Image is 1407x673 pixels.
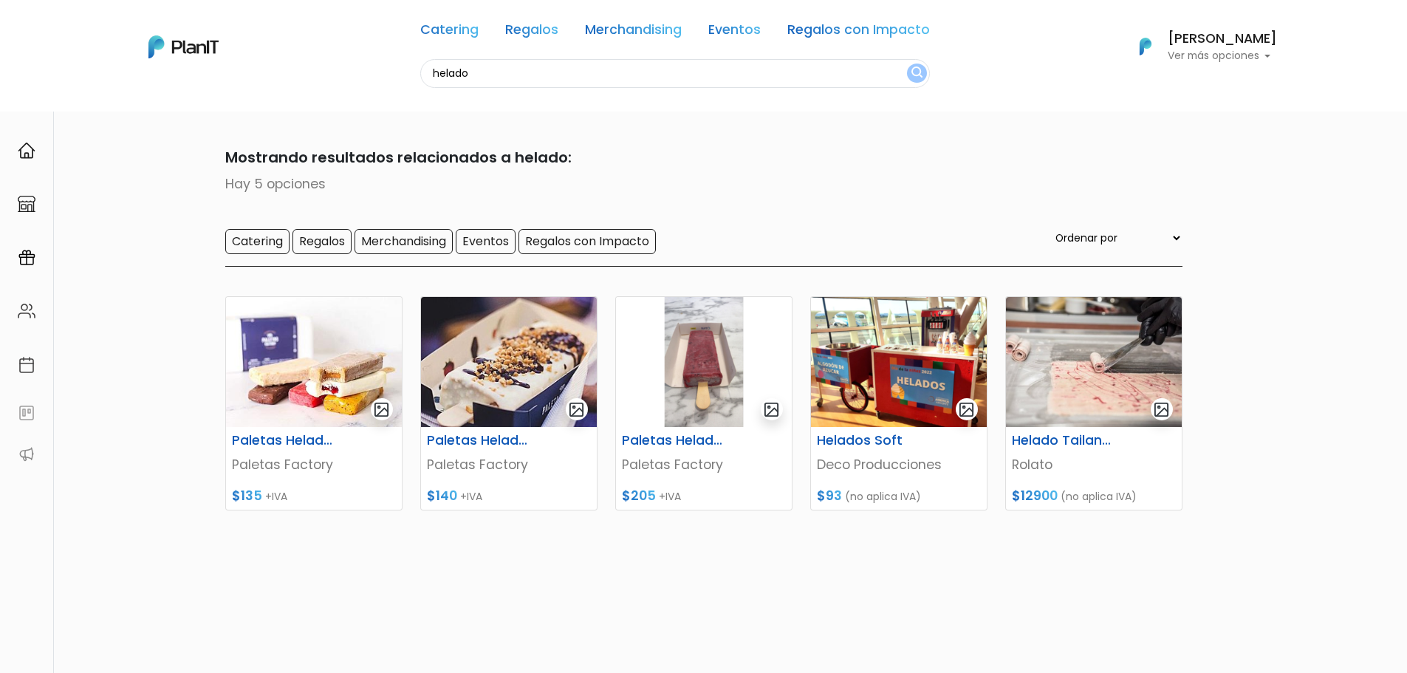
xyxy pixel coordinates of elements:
[845,489,921,504] span: (no aplica IVA)
[1168,33,1277,46] h6: [PERSON_NAME]
[1129,30,1162,63] img: PlanIt Logo
[518,229,656,254] input: Regalos con Impacto
[292,229,352,254] input: Regalos
[708,24,761,41] a: Eventos
[420,59,930,88] input: Buscá regalos, desayunos, y más
[18,445,35,463] img: partners-52edf745621dab592f3b2c58e3bca9d71375a7ef29c3b500c9f145b62cc070d4.svg
[585,24,682,41] a: Merchandising
[373,401,390,418] img: gallery-light
[427,487,457,505] span: $140
[505,24,558,41] a: Regalos
[763,401,780,418] img: gallery-light
[225,174,1182,194] p: Hay 5 opciones
[18,195,35,213] img: marketplace-4ceaa7011d94191e9ded77b95e3339b90024bf715f7c57f8cf31f2d8c509eaba.svg
[1005,296,1182,510] a: gallery-light Helado Tailandés Rolato $12900 (no aplica IVA)
[18,142,35,160] img: home-e721727adea9d79c4d83392d1f703f7f8bce08238fde08b1acbfd93340b81755.svg
[1003,433,1124,448] h6: Helado Tailandés
[427,455,591,474] p: Paletas Factory
[18,356,35,374] img: calendar-87d922413cdce8b2cf7b7f5f62616a5cf9e4887200fb71536465627b3292af00.svg
[223,433,344,448] h6: Paletas Heladas Simple
[1120,27,1277,66] button: PlanIt Logo [PERSON_NAME] Ver más opciones
[787,24,930,41] a: Regalos con Impacto
[911,66,922,81] img: search_button-432b6d5273f82d61273b3651a40e1bd1b912527efae98b1b7a1b2c0702e16a8d.svg
[1012,455,1176,474] p: Rolato
[613,433,734,448] h6: Paletas Heladas personalizadas
[1153,401,1170,418] img: gallery-light
[148,35,219,58] img: PlanIt Logo
[232,455,396,474] p: Paletas Factory
[810,296,987,510] a: gallery-light Helados Soft Deco Producciones $93 (no aplica IVA)
[420,296,598,510] a: gallery-light Paletas Heladas con Topping Paletas Factory $140 +IVA
[225,229,290,254] input: Catering
[225,146,1182,168] p: Mostrando resultados relacionados a helado:
[622,455,786,474] p: Paletas Factory
[616,297,792,427] img: thumb_Dise%C3%B1o_sin_t%C3%ADtulo_-_2024-11-28T154437.148.png
[18,302,35,320] img: people-662611757002400ad9ed0e3c099ab2801c6687ba6c219adb57efc949bc21e19d.svg
[226,297,402,427] img: thumb_WhatsApp_Image_2021-10-12_at_12.53.59_PM.jpeg
[659,489,681,504] span: +IVA
[808,433,929,448] h6: Helados Soft
[355,229,453,254] input: Merchandising
[568,401,585,418] img: gallery-light
[265,489,287,504] span: +IVA
[1168,51,1277,61] p: Ver más opciones
[18,404,35,422] img: feedback-78b5a0c8f98aac82b08bfc38622c3050aee476f2c9584af64705fc4e61158814.svg
[1061,489,1137,504] span: (no aplica IVA)
[18,249,35,267] img: campaigns-02234683943229c281be62815700db0a1741e53638e28bf9629b52c665b00959.svg
[418,433,539,448] h6: Paletas Heladas con Topping
[817,455,981,474] p: Deco Producciones
[1006,297,1182,427] img: thumb_WhatsApp_Image_2023-01-24_at_17.20.26.jpeg
[460,489,482,504] span: +IVA
[817,487,842,505] span: $93
[420,24,479,41] a: Catering
[811,297,987,427] img: thumb_Deco_helados.png
[1012,487,1058,505] span: $12900
[615,296,792,510] a: gallery-light Paletas Heladas personalizadas Paletas Factory $205 +IVA
[225,296,403,510] a: gallery-light Paletas Heladas Simple Paletas Factory $135 +IVA
[958,401,975,418] img: gallery-light
[456,229,516,254] input: Eventos
[622,487,656,505] span: $205
[421,297,597,427] img: thumb_portada_paletas.jpeg
[232,487,262,505] span: $135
